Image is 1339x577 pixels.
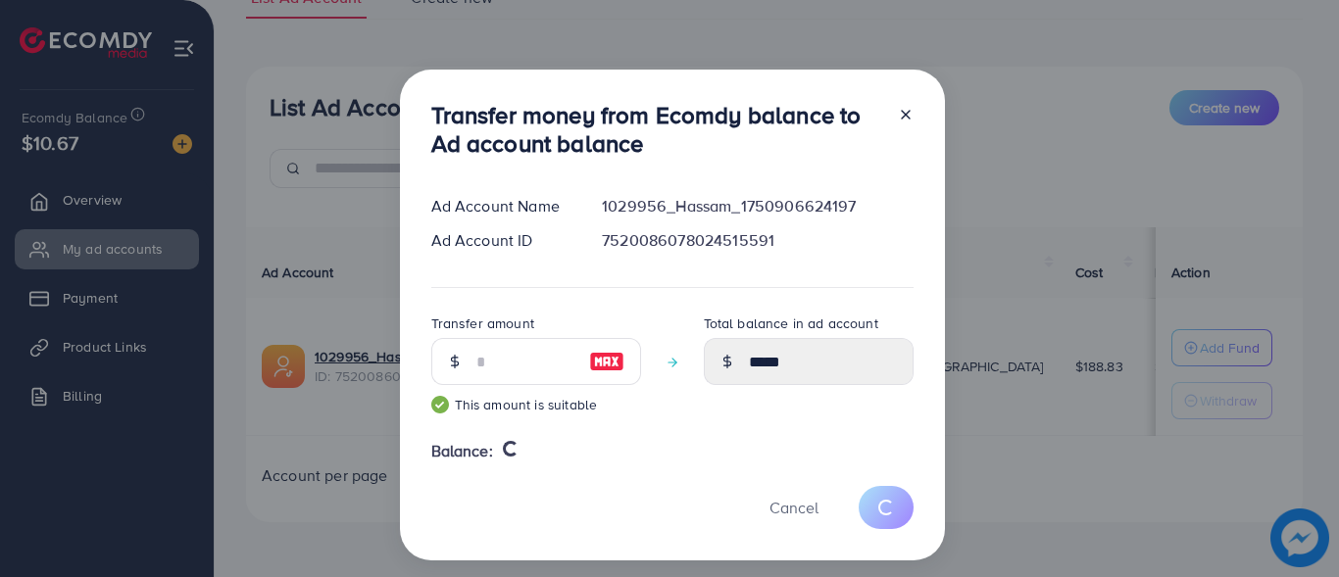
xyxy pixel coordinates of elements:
img: guide [431,396,449,413]
div: 1029956_Hassam_1750906624197 [586,195,928,217]
span: Balance: [431,440,493,462]
div: Ad Account Name [416,195,587,217]
div: 7520086078024515591 [586,229,928,252]
label: Total balance in ad account [704,313,878,333]
div: Ad Account ID [416,229,587,252]
img: image [589,350,624,373]
small: This amount is suitable [431,395,641,414]
span: Cancel [769,497,818,518]
button: Cancel [745,486,843,528]
label: Transfer amount [431,313,534,333]
h3: Transfer money from Ecomdy balance to Ad account balance [431,101,882,158]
